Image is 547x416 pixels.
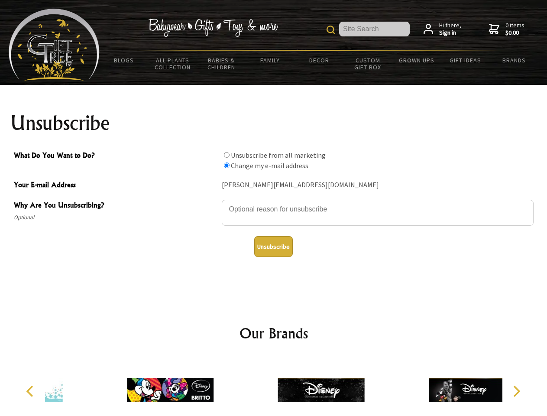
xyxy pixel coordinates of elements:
[339,22,410,36] input: Site Search
[14,150,217,162] span: What Do You Want to Do?
[246,51,295,69] a: Family
[14,179,217,192] span: Your E-mail Address
[149,51,197,76] a: All Plants Collection
[197,51,246,76] a: Babies & Children
[148,19,278,37] img: Babywear - Gifts - Toys & more
[14,212,217,223] span: Optional
[489,22,524,37] a: 0 items$0.00
[224,162,230,168] input: What Do You Want to Do?
[327,26,335,34] img: product search
[231,151,326,159] label: Unsubscribe from all marketing
[10,113,537,133] h1: Unsubscribe
[254,236,293,257] button: Unsubscribe
[439,29,461,37] strong: Sign in
[9,9,100,81] img: Babyware - Gifts - Toys and more...
[14,200,217,212] span: Why Are You Unsubscribing?
[295,51,343,69] a: Decor
[424,22,461,37] a: Hi there,Sign in
[343,51,392,76] a: Custom Gift Box
[507,382,526,401] button: Next
[222,200,534,226] textarea: Why Are You Unsubscribing?
[231,161,308,170] label: Change my e-mail address
[505,21,524,37] span: 0 items
[100,51,149,69] a: BLOGS
[441,51,490,69] a: Gift Ideas
[505,29,524,37] strong: $0.00
[439,22,461,37] span: Hi there,
[392,51,441,69] a: Grown Ups
[22,382,41,401] button: Previous
[222,179,534,192] div: [PERSON_NAME][EMAIL_ADDRESS][DOMAIN_NAME]
[224,152,230,158] input: What Do You Want to Do?
[490,51,539,69] a: Brands
[17,323,530,344] h2: Our Brands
